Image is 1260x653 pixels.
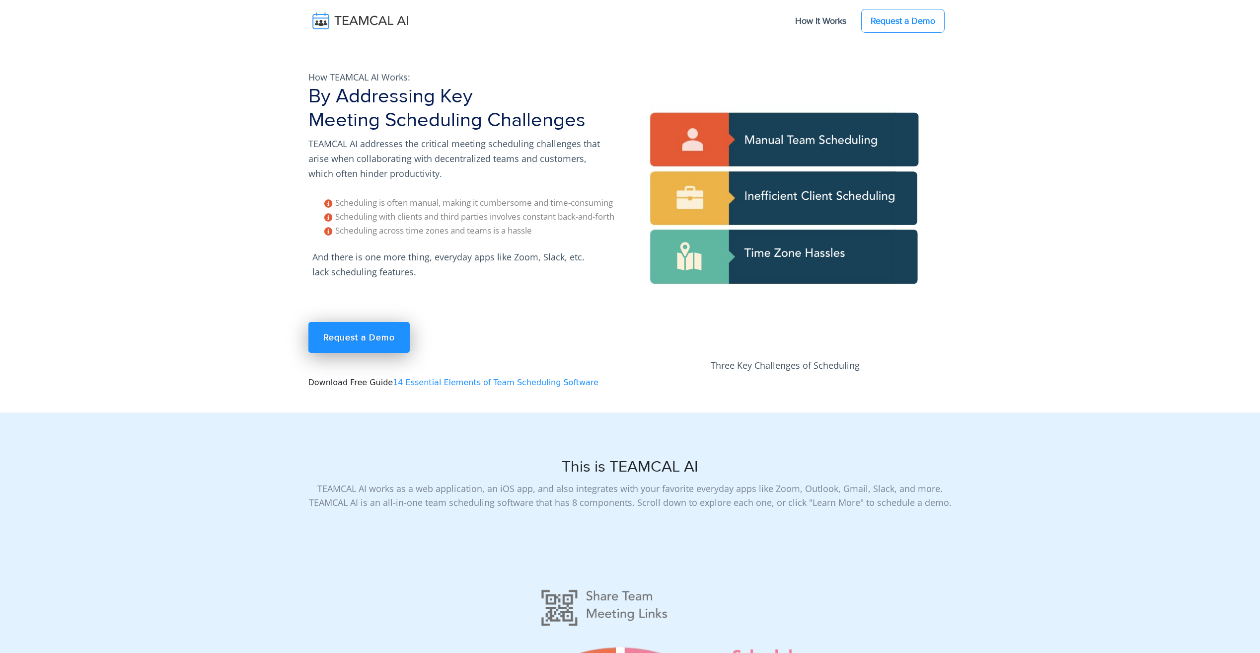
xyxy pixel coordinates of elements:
[308,245,606,283] p: And there is one more thing, everyday apps like Zoom, Slack, etc. lack scheduling features.
[308,322,410,353] a: Request a Demo
[324,196,624,210] li: Scheduling is often manual, making it cumbersome and time-consuming
[324,210,624,224] li: Scheduling with clients and third parties involves constant back-and-forth
[636,60,934,358] img: pic
[308,84,624,132] h1: By Addressing Key Meeting Scheduling Challenges
[393,378,598,387] a: 14 Essential Elements of Team Scheduling Software
[861,9,945,33] a: Request a Demo
[785,10,856,31] a: How It Works
[308,458,952,477] h2: This is TEAMCAL AI
[324,224,624,238] li: Scheduling across time zones and teams is a hassle
[308,70,606,84] p: How TEAMCAL AI Works:
[302,60,630,412] div: Download Free Guide
[308,482,952,509] p: TEAMCAL AI works as a web application, an iOS app, and also integrates with your favorite everyda...
[308,136,606,181] p: TEAMCAL AI addresses the critical meeting scheduling challenges that arise when collaborating wit...
[636,358,934,373] p: Three Key Challenges of Scheduling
